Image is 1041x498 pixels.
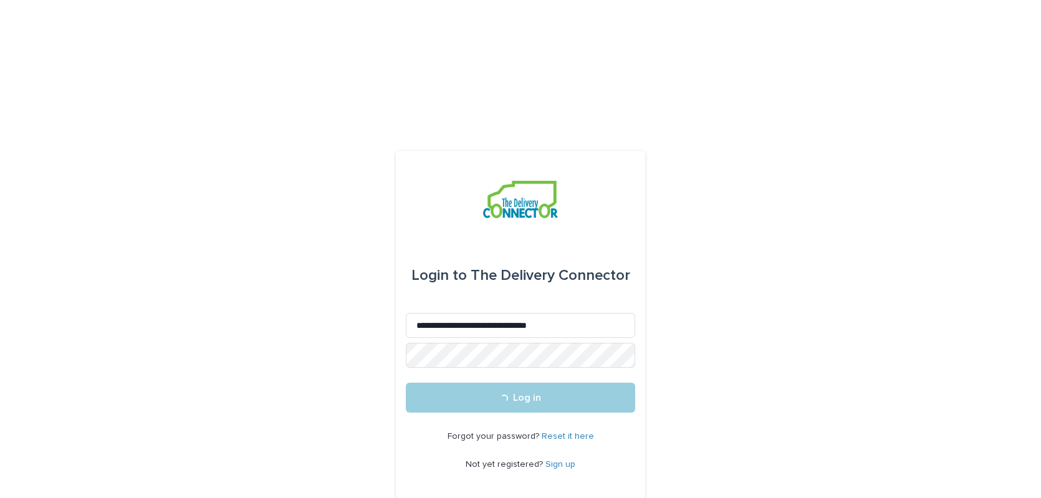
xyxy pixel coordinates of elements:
[411,258,630,293] div: The Delivery Connector
[542,432,594,441] a: Reset it here
[448,432,542,441] span: Forgot your password?
[545,460,575,469] a: Sign up
[483,181,557,218] img: aCWQmA6OSGG0Kwt8cj3c
[406,383,635,413] button: Log in
[411,268,467,283] span: Login to
[513,393,541,403] span: Log in
[466,460,545,469] span: Not yet registered?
